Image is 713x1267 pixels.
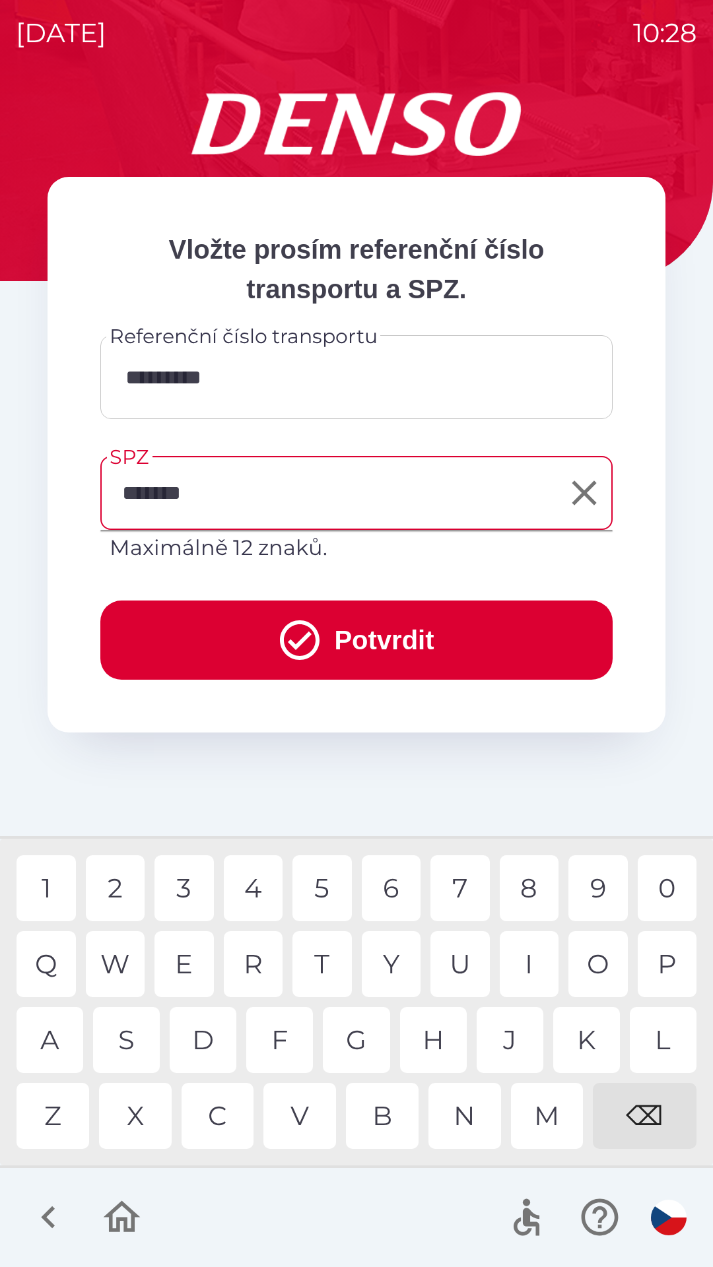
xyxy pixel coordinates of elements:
[560,469,608,517] button: Clear
[110,532,603,564] p: Maximálně 12 znaků.
[633,13,697,53] p: 10:28
[110,443,149,471] label: SPZ
[110,322,378,350] label: Referenční číslo transportu
[100,601,613,680] button: Potvrdit
[651,1200,687,1235] img: cs flag
[100,230,613,309] p: Vložte prosím referenční číslo transportu a SPZ.
[16,13,106,53] p: [DATE]
[48,92,665,156] img: Logo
